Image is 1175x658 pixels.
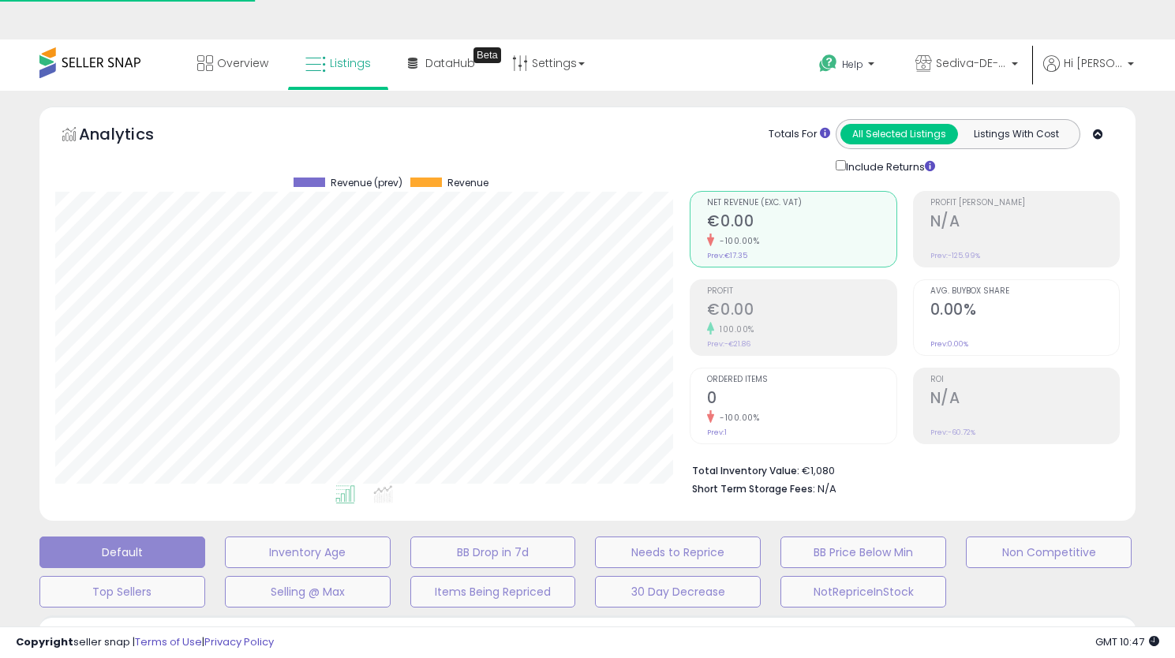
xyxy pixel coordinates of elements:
span: Ordered Items [707,376,896,384]
small: -100.00% [714,412,759,424]
a: Listings [294,39,383,87]
button: All Selected Listings [840,124,958,144]
small: Prev: 0.00% [930,339,968,349]
div: Totals For [769,127,830,142]
span: Listings [330,55,371,71]
h5: Analytics [79,123,185,149]
span: Sediva-DE-ES [936,55,1007,71]
small: Prev: -125.99% [930,251,980,260]
b: Total Inventory Value: [692,464,799,477]
a: Settings [500,39,597,87]
a: Help [806,42,890,91]
span: Profit [707,287,896,296]
button: Selling @ Max [225,576,391,608]
small: Prev: -€21.86 [707,339,750,349]
button: Non Competitive [966,536,1132,568]
button: Default [39,536,205,568]
div: Include Returns [824,157,954,175]
span: Profit [PERSON_NAME] [930,199,1119,207]
h2: €0.00 [707,212,896,234]
button: Listings With Cost [957,124,1075,144]
a: Hi [PERSON_NAME] [1043,55,1134,91]
a: Sediva-DE-ES [904,39,1030,91]
strong: Copyright [16,634,73,649]
span: DataHub [425,55,475,71]
span: Net Revenue (Exc. VAT) [707,199,896,207]
span: ROI [930,376,1119,384]
button: 30 Day Decrease [595,576,761,608]
h2: €0.00 [707,301,896,322]
span: N/A [818,481,836,496]
div: Tooltip anchor [473,47,501,63]
span: Help [842,58,863,71]
a: Overview [185,39,280,87]
small: Prev: €17.35 [707,251,747,260]
h2: 0 [707,389,896,410]
small: Prev: -60.72% [930,428,975,437]
button: Top Sellers [39,576,205,608]
i: Get Help [818,54,838,73]
span: Revenue [447,178,488,189]
span: Avg. Buybox Share [930,287,1119,296]
small: 100.00% [714,323,754,335]
h2: 0.00% [930,301,1119,322]
span: Revenue (prev) [331,178,402,189]
b: Short Term Storage Fees: [692,482,815,495]
div: seller snap | | [16,635,274,650]
button: BB Price Below Min [780,536,946,568]
button: Items Being Repriced [410,576,576,608]
button: NotRepriceInStock [780,576,946,608]
h2: N/A [930,212,1119,234]
a: DataHub [396,39,487,87]
button: Needs to Reprice [595,536,761,568]
span: Hi [PERSON_NAME] [1064,55,1123,71]
small: Prev: 1 [707,428,727,437]
small: -100.00% [714,235,759,247]
button: Inventory Age [225,536,391,568]
h2: N/A [930,389,1119,410]
button: BB Drop in 7d [410,536,576,568]
li: €1,080 [692,460,1108,479]
span: Overview [217,55,268,71]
